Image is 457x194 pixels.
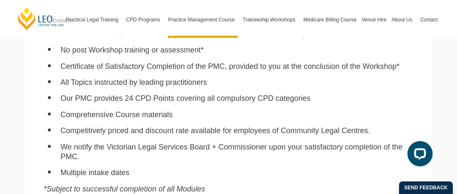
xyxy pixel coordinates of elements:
[165,2,240,38] a: Practice Management Course
[60,62,413,71] li: Certificate of Satisfactory Completion of the PMC, provided to you at the conclusion of the Works...
[63,2,124,38] a: Practical Legal Training
[401,138,436,173] iframe: LiveChat chat widget
[60,168,413,178] li: Multiple intake dates
[60,142,413,162] li: We notify the Victorian Legal Services Board + Commissioner upon your satisfactory completion of ...
[60,78,413,87] li: All Topics instructed by leading practitioners
[301,2,359,38] a: Medicare Billing Course
[60,94,413,103] li: Our PMC provides 24 CPD Points covering all compulsory CPD categories
[389,2,418,38] a: About Us
[17,7,73,31] a: [PERSON_NAME] Centre for Law
[60,110,413,120] li: Comprehensive Course materials
[60,126,413,136] li: Competitively priced and discount rate available for employees of Community Legal Centres.
[359,2,389,38] a: Venue Hire
[418,2,440,38] a: Contact
[60,45,413,55] li: No post Workshop training or assessment*
[240,2,301,38] a: Traineeship Workshops
[44,185,205,193] em: *Subject to successful completion of all Modules
[123,2,165,38] a: CPD Programs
